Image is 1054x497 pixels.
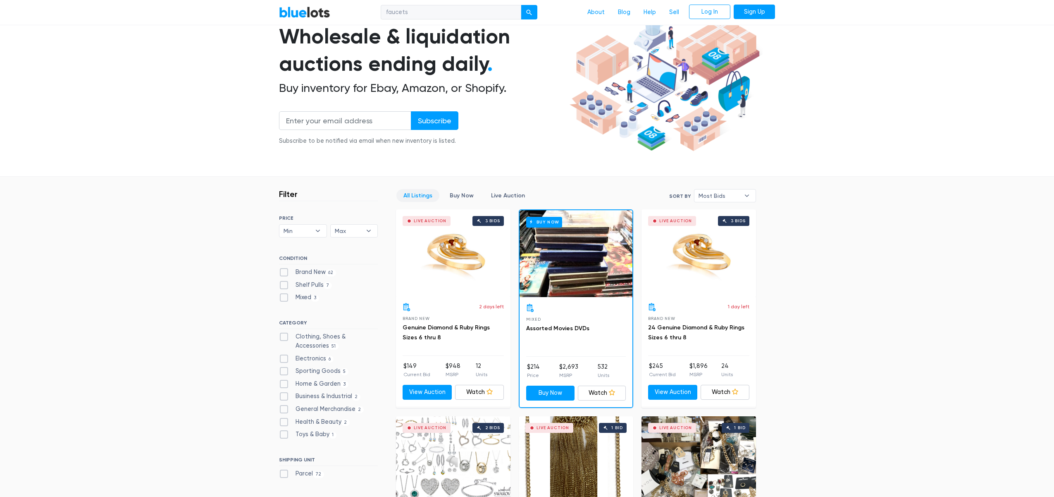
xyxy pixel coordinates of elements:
[721,362,733,378] li: 24
[324,282,332,289] span: 7
[659,219,692,223] div: Live Auction
[689,5,730,19] a: Log In
[396,189,439,202] a: All Listings
[279,268,336,277] label: Brand New
[279,293,319,302] label: Mixed
[446,371,460,378] p: MSRP
[279,23,567,78] h1: Wholesale & liquidation auctions ending daily
[537,426,569,430] div: Live Auction
[335,225,362,237] span: Max
[731,219,746,223] div: 3 bids
[341,368,348,375] span: 5
[721,371,733,378] p: Units
[279,137,458,146] div: Subscribe to be notified via email when new inventory is listed.
[526,325,589,332] a: Assorted Movies DVDs
[641,209,756,296] a: Live Auction 3 bids
[578,386,626,401] a: Watch
[279,332,378,350] label: Clothing, Shoes & Accessories
[326,269,336,276] span: 62
[598,363,609,379] li: 532
[381,5,521,20] input: Search for inventory
[326,356,334,363] span: 6
[403,362,430,378] li: $149
[279,392,360,401] label: Business & Industrial
[485,426,500,430] div: 2 bids
[527,372,540,379] p: Price
[309,225,327,237] b: ▾
[329,343,339,350] span: 51
[648,316,675,321] span: Brand New
[689,362,708,378] li: $1,896
[559,372,578,379] p: MSRP
[403,385,452,400] a: View Auction
[341,419,350,426] span: 2
[526,386,575,401] a: Buy Now
[341,381,348,388] span: 3
[403,371,430,378] p: Current Bid
[649,371,676,378] p: Current Bid
[734,5,775,19] a: Sign Up
[520,210,632,297] a: Buy Now
[355,406,364,413] span: 2
[611,426,622,430] div: 1 bid
[734,426,745,430] div: 1 bid
[559,363,578,379] li: $2,693
[396,209,510,296] a: Live Auction 3 bids
[669,192,691,200] label: Sort By
[279,457,378,466] h6: SHIPPING UNIT
[637,5,663,20] a: Help
[484,189,532,202] a: Live Auction
[313,471,324,478] span: 72
[411,111,458,130] input: Subscribe
[279,367,348,376] label: Sporting Goods
[476,362,487,378] li: 12
[279,81,567,95] h2: Buy inventory for Ebay, Amazon, or Shopify.
[279,6,330,18] a: BlueLots
[611,5,637,20] a: Blog
[403,324,490,341] a: Genuine Diamond & Ruby Rings Sizes 6 thru 8
[414,426,446,430] div: Live Auction
[479,303,504,310] p: 2 days left
[279,215,378,221] h6: PRICE
[738,190,756,202] b: ▾
[279,189,298,199] h3: Filter
[279,320,378,329] h6: CATEGORY
[284,225,311,237] span: Min
[648,385,697,400] a: View Auction
[476,371,487,378] p: Units
[699,190,740,202] span: Most Bids
[279,379,348,389] label: Home & Garden
[728,303,749,310] p: 1 day left
[485,219,500,223] div: 3 bids
[689,371,708,378] p: MSRP
[581,5,611,20] a: About
[279,255,378,264] h6: CONDITION
[701,385,750,400] a: Watch
[279,430,336,439] label: Toys & Baby
[279,281,332,290] label: Shelf Pulls
[329,432,336,439] span: 1
[279,418,350,427] label: Health & Beauty
[567,5,763,155] img: hero-ee84e7d0318cb26816c560f6b4441b76977f77a177738b4e94f68c95b2b83dbb.png
[352,394,360,401] span: 2
[279,354,334,363] label: Electronics
[526,317,541,322] span: Mixed
[443,189,481,202] a: Buy Now
[598,372,609,379] p: Units
[279,405,364,414] label: General Merchandise
[279,469,324,478] label: Parcel
[311,295,319,302] span: 3
[487,51,493,76] span: .
[455,385,504,400] a: Watch
[360,225,377,237] b: ▾
[649,362,676,378] li: $245
[414,219,446,223] div: Live Auction
[279,111,411,130] input: Enter your email address
[527,363,540,379] li: $214
[526,217,562,227] h6: Buy Now
[446,362,460,378] li: $948
[659,426,692,430] div: Live Auction
[403,316,429,321] span: Brand New
[648,324,744,341] a: 24 Genuine Diamond & Ruby Rings Sizes 6 thru 8
[663,5,686,20] a: Sell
